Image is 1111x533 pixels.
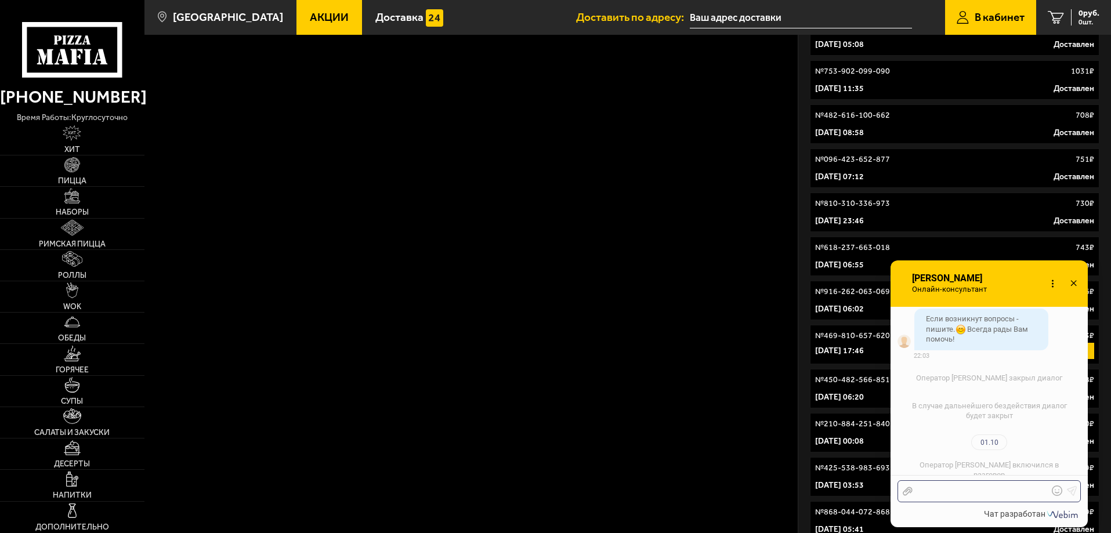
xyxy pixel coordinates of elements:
[810,413,1099,452] a: №210-884-251-840730₽[DATE] 00:08Доставлен
[975,12,1025,23] span: В кабинет
[815,418,890,430] p: № 210-884-251-840
[815,345,864,357] p: [DATE] 17:46
[56,366,89,374] span: Горячее
[916,374,1062,382] span: Оператор [PERSON_NAME] закрыл диалог
[1054,171,1094,183] p: Доставлен
[810,148,1099,188] a: №096-423-652-877751₽[DATE] 07:12Доставлен
[815,436,864,447] p: [DATE] 00:08
[815,480,864,491] p: [DATE] 03:53
[815,506,890,518] p: № 868-044-072-868
[1054,83,1094,95] p: Доставлен
[898,335,911,348] img: visitor_avatar_default.png
[1054,127,1094,139] p: Доставлен
[815,242,890,253] p: № 618-237-663-018
[375,12,424,23] span: Доставка
[815,330,890,342] p: № 469-810-657-620
[35,523,109,531] span: Дополнительно
[810,457,1099,496] a: №425-538-983-693979₽[DATE] 03:53Доставлен
[810,104,1099,144] a: №482-616-100-662708₽[DATE] 08:58Доставлен
[914,352,929,360] span: 22:03
[1079,19,1099,26] span: 0 шт.
[815,215,864,227] p: [DATE] 23:46
[58,271,86,280] span: Роллы
[63,303,81,311] span: WOK
[39,240,106,248] span: Римская пицца
[810,16,1099,56] a: №901-535-363-641768₽[DATE] 05:08Доставлен
[815,83,864,95] p: [DATE] 11:35
[810,237,1099,276] a: №618-237-663-018743₽[DATE] 06:55Доставлен
[984,509,1080,519] a: Чат разработан
[56,208,89,216] span: Наборы
[971,434,1007,450] div: 01.10
[1076,242,1094,253] p: 743 ₽
[815,171,864,183] p: [DATE] 07:12
[54,460,90,468] span: Десерты
[815,110,890,121] p: № 482-616-100-662
[1054,259,1094,271] p: Доставлен
[1054,215,1094,227] p: Доставлен
[576,12,690,23] span: Доставить по адресу:
[912,401,1067,420] span: В случае дальнейшего бездействия диалог будет закрыт
[690,7,912,28] input: Ваш адрес доставки
[815,259,864,271] p: [DATE] 06:55
[34,429,110,437] span: Салаты и закуски
[1076,198,1094,209] p: 730 ₽
[64,146,80,154] span: Хит
[956,324,966,335] img: 😊
[810,193,1099,232] a: №810-310-336-973730₽[DATE] 23:46Доставлен
[815,303,864,315] p: [DATE] 06:02
[1071,66,1094,77] p: 1031 ₽
[926,314,1028,343] span: Если возникнут вопросы - пишите. Всегда рады Вам помочь!
[58,177,86,185] span: Пицца
[815,127,864,139] p: [DATE] 08:58
[690,7,912,28] span: Волковский проспект, 110, подъезд 1
[810,281,1099,320] a: №916-262-063-069976₽[DATE] 06:02Доставлен
[810,369,1099,408] a: №450-482-566-8511068₽[DATE] 06:20Доставлен
[911,285,994,294] span: Онлайн-консультант
[815,154,890,165] p: № 096-423-652-877
[426,9,443,27] img: 15daf4d41897b9f0e9f617042186c801.svg
[815,39,864,50] p: [DATE] 05:08
[815,374,890,386] p: № 450-482-566-851
[61,397,83,405] span: Супы
[310,12,349,23] span: Акции
[58,334,86,342] span: Обеды
[911,273,994,284] span: [PERSON_NAME]
[173,12,283,23] span: [GEOGRAPHIC_DATA]
[815,198,890,209] p: № 810-310-336-973
[1076,110,1094,121] p: 708 ₽
[1079,9,1099,17] span: 0 руб.
[810,60,1099,100] a: №753-902-099-0901031₽[DATE] 11:35Доставлен
[815,391,864,403] p: [DATE] 06:20
[53,491,92,499] span: Напитки
[1076,154,1094,165] p: 751 ₽
[815,462,890,474] p: № 425-538-983-693
[1054,39,1094,50] p: Доставлен
[815,66,890,77] p: № 753-902-099-090
[810,325,1099,364] a: №469-810-657-620743₽[DATE] 17:46В пути
[920,461,1059,479] span: Оператор [PERSON_NAME] включился в разговор
[815,286,890,298] p: № 916-262-063-069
